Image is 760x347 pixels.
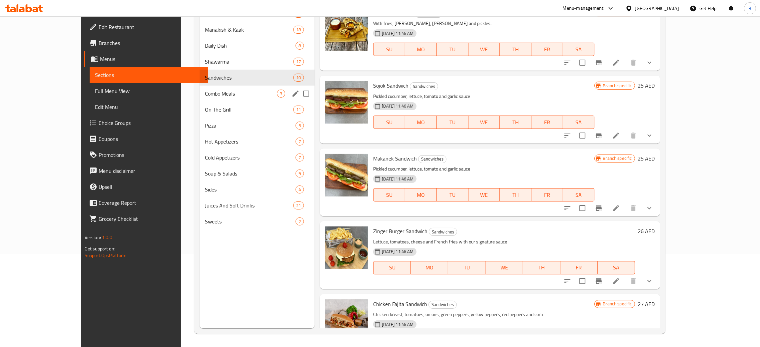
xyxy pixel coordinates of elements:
[293,58,304,66] div: items
[468,188,500,201] button: WE
[598,261,635,274] button: SA
[534,190,560,200] span: FR
[591,128,607,144] button: Branch-specific-item
[559,200,575,216] button: sort-choices
[641,200,657,216] button: show more
[410,83,438,90] span: Sandwiches
[534,45,560,54] span: FR
[638,81,655,90] h6: 25 AED
[376,118,402,127] span: SU
[408,190,434,200] span: MO
[84,163,208,179] a: Menu disclaimer
[200,70,315,86] div: Sandwiches10
[200,150,315,166] div: Cold Appetizers7
[566,190,592,200] span: SA
[296,218,304,225] span: 2
[200,86,315,102] div: Combo Meals3edit
[405,116,437,129] button: MO
[102,233,113,242] span: 1.0.0
[376,263,408,272] span: SU
[373,238,635,246] p: Lettuce, tomatoes, cheese and French fries with our signature sauce
[379,176,416,182] span: [DATE] 11:46 AM
[638,154,655,163] h6: 25 AED
[645,277,653,285] svg: Show Choices
[471,190,497,200] span: WE
[205,138,296,146] span: Hot Appetizers
[277,90,285,98] div: items
[205,26,293,34] span: Manakish & Kaak
[325,154,368,196] img: Makanek Sandwich
[641,55,657,71] button: show more
[95,87,203,95] span: Full Menu View
[575,274,589,288] span: Select to update
[575,129,589,143] span: Select to update
[296,43,304,49] span: 8
[612,132,620,140] a: Edit menu item
[379,248,416,255] span: [DATE] 11:46 AM
[296,154,304,162] div: items
[471,45,497,54] span: WE
[468,43,500,56] button: WE
[296,171,304,177] span: 9
[85,244,115,253] span: Get support on:
[293,74,304,82] div: items
[405,188,437,201] button: MO
[373,19,594,28] p: With fries, [PERSON_NAME], [PERSON_NAME] and pickles.
[376,190,402,200] span: SU
[526,263,558,272] span: TH
[625,55,641,71] button: delete
[205,154,296,162] span: Cold Appetizers
[200,102,315,118] div: On The Grill11
[205,74,293,82] span: Sandwiches
[591,55,607,71] button: Branch-specific-item
[600,83,634,89] span: Branch specific
[451,263,483,272] span: TU
[99,199,203,207] span: Coverage Report
[99,167,203,175] span: Menu disclaimer
[531,188,563,201] button: FR
[429,301,456,308] span: Sandwiches
[373,154,417,164] span: Makanek Sandwich
[373,261,411,274] button: SU
[99,183,203,191] span: Upsell
[200,197,315,213] div: Juices And Soft Drinks21
[418,155,446,163] span: Sandwiches
[296,155,304,161] span: 7
[205,42,296,50] span: Daily Dish
[373,310,594,319] p: Chicken breast, tomatoes, onions, green peppers, yellow peppers, red peppers and corn
[205,170,296,177] span: Soup & Salads
[418,155,446,163] div: Sandwiches
[563,263,595,272] span: FR
[531,116,563,129] button: FR
[95,103,203,111] span: Edit Menu
[563,188,595,201] button: SA
[523,261,560,274] button: TH
[293,26,304,34] div: items
[325,226,368,269] img: Zinger Burger Sandwich
[408,118,434,127] span: MO
[294,107,304,113] span: 11
[560,261,598,274] button: FR
[296,170,304,177] div: items
[200,118,315,134] div: Pizza5
[591,200,607,216] button: Branch-specific-item
[410,82,438,90] div: Sandwiches
[485,261,523,274] button: WE
[534,118,560,127] span: FR
[84,147,208,163] a: Promotions
[373,43,405,56] button: SU
[99,215,203,223] span: Grocery Checklist
[563,43,595,56] button: SA
[325,8,368,51] img: Tawook Sandwich
[411,261,448,274] button: MO
[502,118,529,127] span: TH
[612,204,620,212] a: Edit menu item
[205,201,293,209] span: Juices And Soft Drinks
[205,58,293,66] span: Shawarma
[566,45,592,54] span: SA
[468,116,500,129] button: WE
[591,273,607,289] button: Branch-specific-item
[645,59,653,67] svg: Show Choices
